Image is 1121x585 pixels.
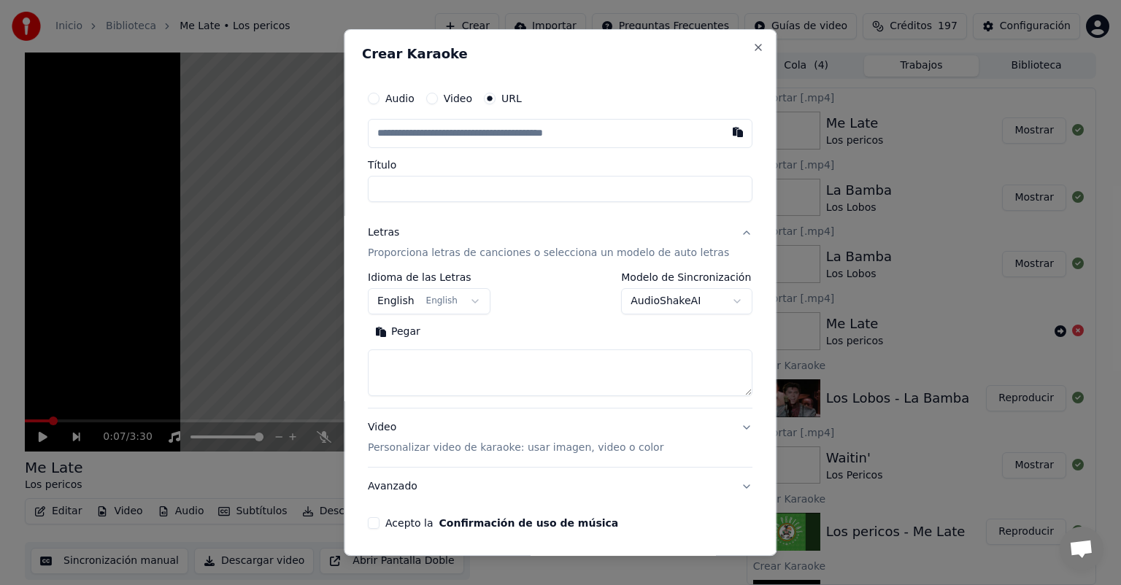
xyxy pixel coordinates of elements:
button: Avanzado [368,468,752,505]
h2: Crear Karaoke [362,47,758,61]
label: Título [368,160,752,170]
label: URL [501,93,522,104]
button: Acepto la [439,518,619,528]
label: Video [444,93,472,104]
button: Pegar [368,320,428,344]
p: Proporciona letras de canciones o selecciona un modelo de auto letras [368,246,729,260]
div: Letras [368,225,399,240]
label: Modelo de Sincronización [622,272,753,282]
button: LetrasProporciona letras de canciones o selecciona un modelo de auto letras [368,214,752,272]
label: Acepto la [385,518,618,528]
button: VideoPersonalizar video de karaoke: usar imagen, video o color [368,408,752,467]
div: LetrasProporciona letras de canciones o selecciona un modelo de auto letras [368,272,752,408]
label: Idioma de las Letras [368,272,490,282]
label: Audio [385,93,415,104]
div: Video [368,420,663,455]
p: Personalizar video de karaoke: usar imagen, video o color [368,441,663,455]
